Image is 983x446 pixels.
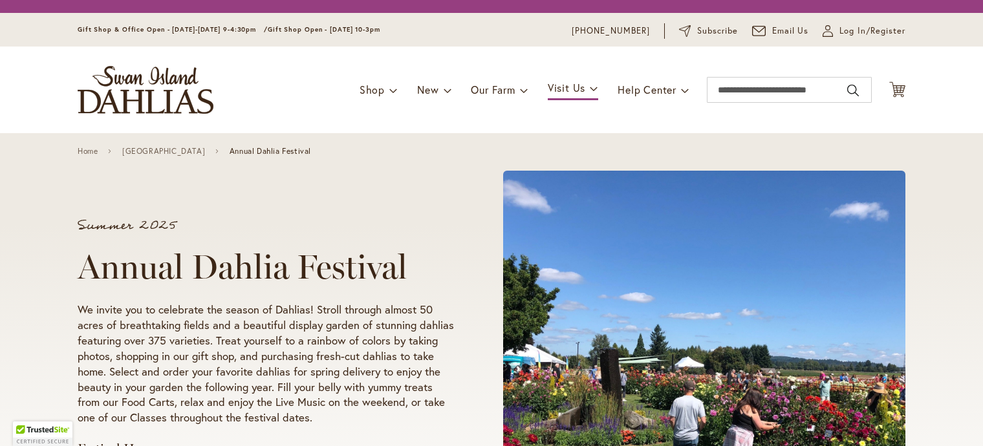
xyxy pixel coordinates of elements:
h1: Annual Dahlia Festival [78,248,454,286]
span: Shop [360,83,385,96]
a: Subscribe [679,25,738,37]
span: Gift Shop Open - [DATE] 10-3pm [268,25,380,34]
span: Email Us [772,25,809,37]
span: Subscribe [697,25,738,37]
p: Summer 2025 [78,219,454,232]
span: Gift Shop & Office Open - [DATE]-[DATE] 9-4:30pm / [78,25,268,34]
span: Visit Us [548,81,585,94]
span: Help Center [618,83,676,96]
a: Email Us [752,25,809,37]
span: Annual Dahlia Festival [230,147,311,156]
a: [PHONE_NUMBER] [572,25,650,37]
button: Search [847,80,859,101]
a: [GEOGRAPHIC_DATA] [122,147,205,156]
p: We invite you to celebrate the season of Dahlias! Stroll through almost 50 acres of breathtaking ... [78,302,454,426]
span: Our Farm [471,83,515,96]
span: New [417,83,438,96]
a: Log In/Register [823,25,905,37]
a: Home [78,147,98,156]
div: TrustedSite Certified [13,421,72,446]
span: Log In/Register [839,25,905,37]
a: store logo [78,66,213,114]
